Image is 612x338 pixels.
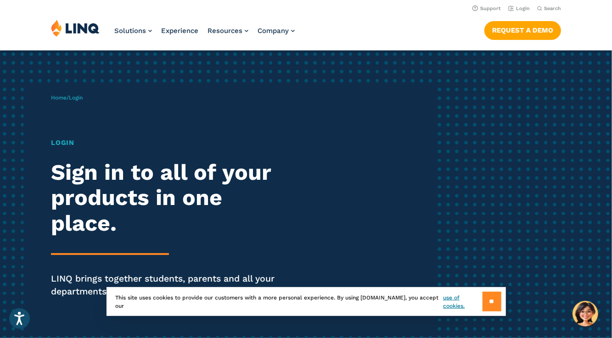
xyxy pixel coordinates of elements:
span: Login [69,94,83,101]
button: Hello, have a question? Let’s chat. [573,301,598,327]
span: Resources [208,27,242,35]
span: Search [544,6,561,11]
div: This site uses cookies to provide our customers with a more personal experience. By using [DOMAIN... [107,287,506,316]
h2: Sign in to all of your products in one place. [51,160,287,236]
a: Login [508,6,530,11]
span: Company [258,27,289,35]
a: use of cookies. [443,294,482,310]
nav: Primary Navigation [114,19,295,50]
nav: Button Navigation [484,19,561,39]
span: Solutions [114,27,146,35]
a: Resources [208,27,248,35]
h1: Login [51,138,287,148]
p: LINQ brings together students, parents and all your departments to improve efficiency and transpa... [51,272,287,298]
a: Experience [161,27,198,35]
button: Open Search Bar [537,5,561,12]
span: / [51,94,83,101]
a: Support [472,6,501,11]
img: LINQ | K‑12 Software [51,19,100,37]
a: Company [258,27,295,35]
a: Request a Demo [484,21,561,39]
a: Solutions [114,27,152,35]
a: Home [51,94,67,101]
